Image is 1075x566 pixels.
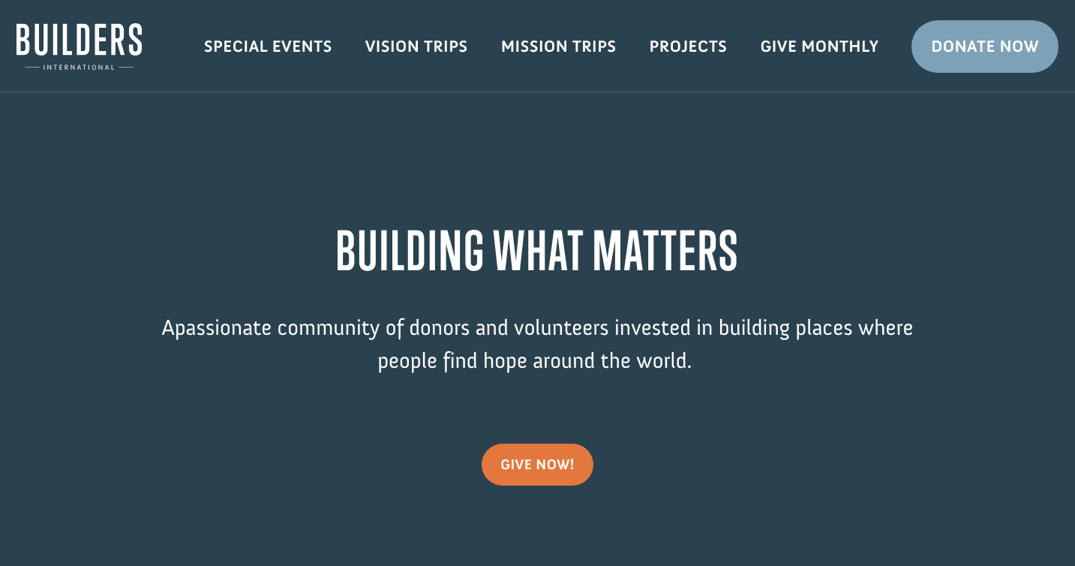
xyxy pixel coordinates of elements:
a: Mission Trips [485,25,633,68]
a: Donate Now [911,20,1058,73]
p: passionate community of donors and volunteers invested in building places where people find hope ... [133,312,943,399]
h1: BUILDING WHAT MATTERS [133,219,943,289]
a: Vision Trips [349,25,485,68]
a: Projects [633,25,744,68]
a: give now! [482,444,593,486]
a: Give Monthly [743,25,895,68]
img: Builders International [17,23,142,70]
span: A [161,314,174,341]
a: Special Events [188,25,349,68]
